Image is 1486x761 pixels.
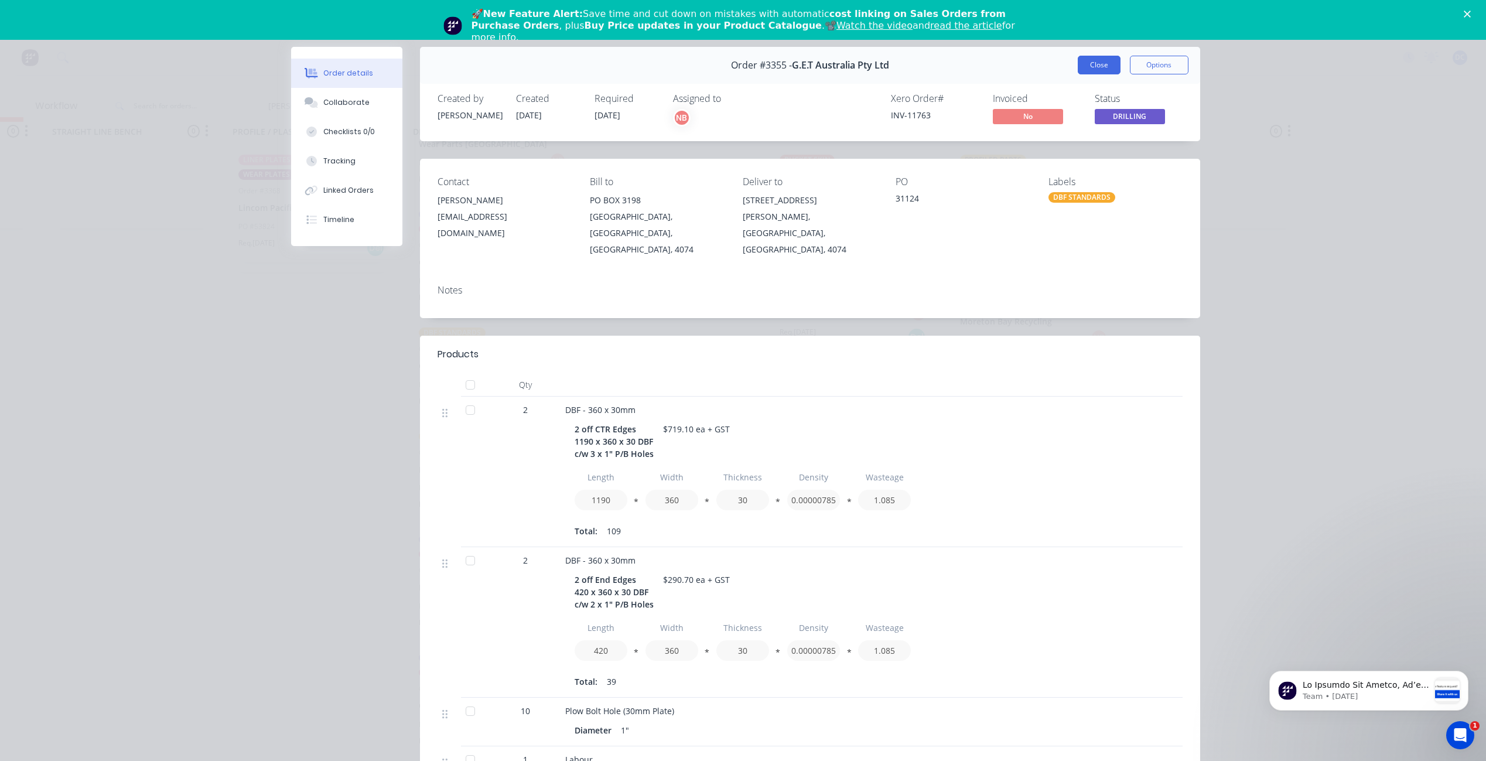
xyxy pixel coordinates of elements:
div: PO BOX 3198 [590,192,724,209]
input: Value [575,640,627,661]
span: [DATE] [516,110,542,121]
input: Label [716,467,769,487]
input: Value [787,640,840,661]
div: [PERSON_NAME], [GEOGRAPHIC_DATA], [GEOGRAPHIC_DATA], 4074 [743,209,877,258]
input: Value [716,490,769,510]
div: 31124 [896,192,1030,209]
div: Diameter [575,722,616,739]
span: Lo Ipsumdo Sit Ametco, Ad’el seddoe tem inci utlabore etdolor magnaaliq en admi veni quisnost exe... [51,33,177,706]
button: Close [1078,56,1121,74]
span: DBF - 360 x 30mm [565,404,636,415]
span: Order #3355 - [731,60,792,71]
div: Status [1095,93,1183,104]
button: DRILLING [1095,109,1165,127]
div: INV-11763 [891,109,979,121]
b: New Feature Alert: [483,8,583,19]
div: [PERSON_NAME] [438,192,572,209]
div: Checklists 0/0 [323,127,375,137]
div: $719.10 ea + GST [658,421,735,438]
div: 1" [616,722,634,739]
div: 🚀 Save time and cut down on mistakes with automatic , plus .📽️ and for more info. [472,8,1024,43]
button: Collaborate [291,88,402,117]
span: Total: [575,675,597,688]
button: NB [673,109,691,127]
button: Order details [291,59,402,88]
input: Value [858,490,911,510]
div: Close [1464,11,1475,18]
span: DRILLING [1095,109,1165,124]
button: Tracking [291,146,402,176]
div: Order details [323,68,373,79]
div: [STREET_ADDRESS][PERSON_NAME], [GEOGRAPHIC_DATA], [GEOGRAPHIC_DATA], 4074 [743,192,877,258]
div: [STREET_ADDRESS] [743,192,877,209]
div: [PERSON_NAME][EMAIL_ADDRESS][DOMAIN_NAME] [438,192,572,241]
span: 109 [607,525,621,537]
span: 10 [521,705,530,717]
input: Value [716,640,769,661]
span: Plow Bolt Hole (30mm Plate) [565,705,674,716]
div: Xero Order # [891,93,979,104]
div: Bill to [590,176,724,187]
div: 2 off End Edges 420 x 360 x 30 DBF c/w 2 x 1" P/B Holes [575,571,658,613]
button: Linked Orders [291,176,402,205]
div: Linked Orders [323,185,374,196]
span: DBF - 360 x 30mm [565,555,636,566]
div: Created [516,93,580,104]
div: [PERSON_NAME] [438,109,502,121]
span: No [993,109,1063,124]
div: Deliver to [743,176,877,187]
span: Total: [575,525,597,537]
span: 39 [607,675,616,688]
input: Label [575,617,627,638]
div: DBF STANDARDS [1048,192,1115,203]
span: 2 [523,554,528,567]
b: cost linking on Sales Orders from Purchase Orders [472,8,1006,31]
input: Label [858,617,911,638]
img: Profile image for Team [443,16,462,35]
p: Message from Team, sent 2w ago [51,44,177,54]
input: Value [575,490,627,510]
div: Required [595,93,659,104]
div: 2 off CTR Edges 1190 x 360 x 30 DBF c/w 3 x 1" P/B Holes [575,421,658,462]
iframe: Intercom notifications message [1252,647,1486,729]
button: Options [1130,56,1188,74]
div: Assigned to [673,93,790,104]
div: Labels [1048,176,1183,187]
input: Value [787,490,840,510]
div: Products [438,347,479,361]
span: 1 [1470,721,1480,731]
div: $290.70 ea + GST [658,571,735,588]
b: Buy Price updates in your Product Catalogue [585,20,822,31]
input: Value [645,490,698,510]
button: Checklists 0/0 [291,117,402,146]
input: Label [787,617,840,638]
input: Label [858,467,911,487]
span: G.E.T Australia Pty Ltd [792,60,889,71]
div: Contact [438,176,572,187]
div: Tracking [323,156,356,166]
input: Label [787,467,840,487]
input: Label [645,467,698,487]
div: Qty [490,373,561,397]
iframe: Intercom live chat [1446,721,1474,749]
input: Label [645,617,698,638]
button: Timeline [291,205,402,234]
div: PO BOX 3198[GEOGRAPHIC_DATA], [GEOGRAPHIC_DATA], [GEOGRAPHIC_DATA], 4074 [590,192,724,258]
input: Value [645,640,698,661]
div: Collaborate [323,97,370,108]
span: 2 [523,404,528,416]
div: Timeline [323,214,354,225]
div: Invoiced [993,93,1081,104]
a: read the article [930,20,1002,31]
div: Created by [438,93,502,104]
div: Notes [438,285,1183,296]
div: [GEOGRAPHIC_DATA], [GEOGRAPHIC_DATA], [GEOGRAPHIC_DATA], 4074 [590,209,724,258]
span: [DATE] [595,110,620,121]
input: Label [716,617,769,638]
input: Value [858,640,911,661]
a: Watch the video [836,20,913,31]
input: Label [575,467,627,487]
